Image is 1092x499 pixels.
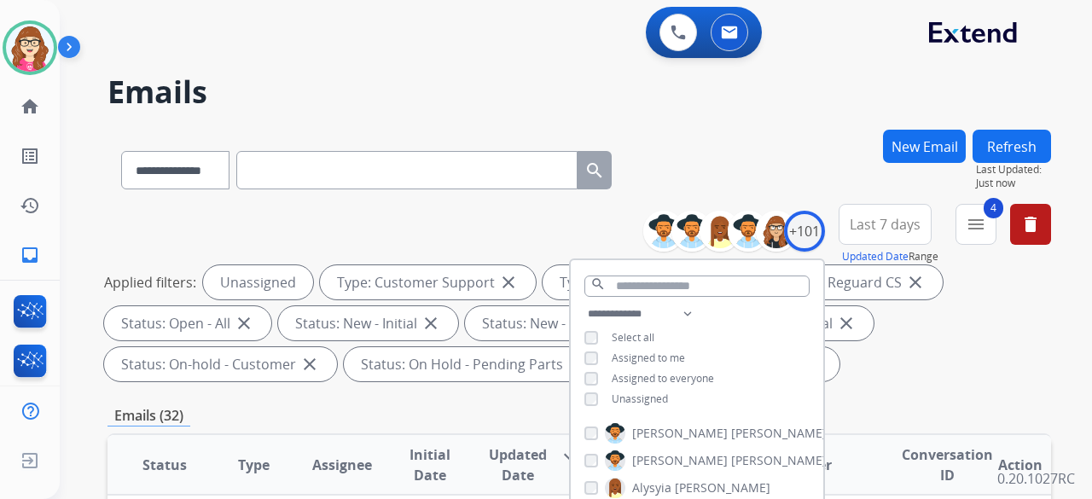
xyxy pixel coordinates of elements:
[320,265,536,299] div: Type: Customer Support
[976,163,1051,177] span: Last Updated:
[566,354,587,374] mat-icon: close
[107,405,190,426] p: Emails (32)
[6,24,54,72] img: avatar
[203,265,313,299] div: Unassigned
[976,177,1051,190] span: Just now
[20,146,40,166] mat-icon: list_alt
[238,455,270,475] span: Type
[612,392,668,406] span: Unassigned
[731,452,827,469] span: [PERSON_NAME]
[489,444,547,485] span: Updated Date
[584,160,605,181] mat-icon: search
[1020,214,1041,235] mat-icon: delete
[590,276,606,292] mat-icon: search
[842,250,909,264] button: Updated Date
[278,306,458,340] div: Status: New - Initial
[883,130,966,163] button: New Email
[20,96,40,117] mat-icon: home
[731,425,827,442] span: [PERSON_NAME]
[142,455,187,475] span: Status
[997,468,1075,489] p: 0.20.1027RC
[966,214,986,235] mat-icon: menu
[839,204,932,245] button: Last 7 days
[400,444,461,485] span: Initial Date
[104,272,196,293] p: Applied filters:
[104,347,337,381] div: Status: On-hold - Customer
[955,204,996,245] button: 4
[299,354,320,374] mat-icon: close
[784,211,825,252] div: +101
[632,452,728,469] span: [PERSON_NAME]
[421,313,441,334] mat-icon: close
[20,195,40,216] mat-icon: history
[773,265,943,299] div: Type: Reguard CS
[962,435,1051,495] th: Action
[905,272,926,293] mat-icon: close
[842,249,938,264] span: Range
[20,245,40,265] mat-icon: inbox
[984,198,1003,218] span: 4
[973,130,1051,163] button: Refresh
[850,221,921,228] span: Last 7 days
[561,444,581,465] mat-icon: arrow_downward
[612,371,714,386] span: Assigned to everyone
[612,330,654,345] span: Select all
[632,425,728,442] span: [PERSON_NAME]
[344,347,604,381] div: Status: On Hold - Pending Parts
[632,479,671,496] span: Alysyia
[902,444,993,485] span: Conversation ID
[312,455,372,475] span: Assignee
[465,306,645,340] div: Status: New - Reply
[836,313,857,334] mat-icon: close
[612,351,685,365] span: Assigned to me
[107,75,1051,109] h2: Emails
[543,265,766,299] div: Type: Shipping Protection
[104,306,271,340] div: Status: Open - All
[498,272,519,293] mat-icon: close
[234,313,254,334] mat-icon: close
[675,479,770,496] span: [PERSON_NAME]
